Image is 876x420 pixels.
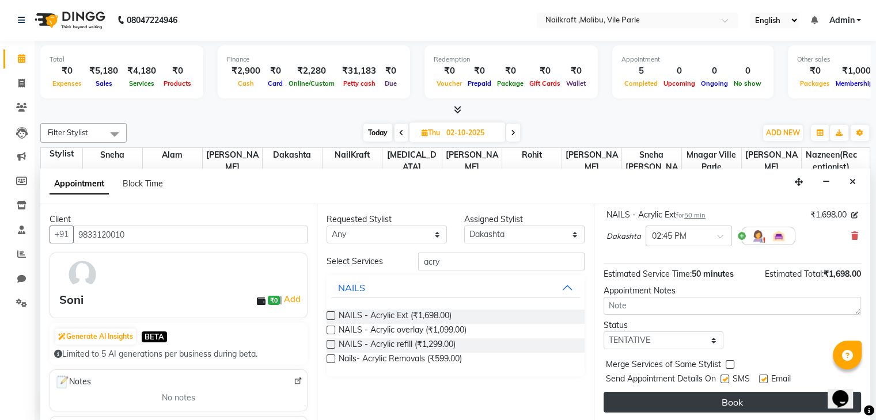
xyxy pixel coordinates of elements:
[268,296,280,305] span: ₹0
[526,64,563,78] div: ₹0
[235,79,257,87] span: Cash
[731,79,764,87] span: No show
[50,64,85,78] div: ₹0
[29,4,108,36] img: logo
[337,64,381,78] div: ₹31,183
[465,64,494,78] div: ₹0
[382,148,442,174] span: [MEDICAL_DATA]
[731,64,764,78] div: 0
[797,64,833,78] div: ₹0
[434,55,589,64] div: Redemption
[824,269,861,279] span: ₹1,698.00
[418,253,584,270] input: Search by service name
[381,64,401,78] div: ₹0
[339,338,456,353] span: NAILS - Acrylic refill (₹1,299.00)
[340,79,378,87] span: Petty cash
[682,148,741,174] span: Mnagar ville parle
[763,125,803,141] button: ADD NEW
[563,79,589,87] span: Wallet
[562,148,621,174] span: [PERSON_NAME]
[265,64,286,78] div: ₹0
[318,255,409,268] div: Select Services
[684,211,706,219] span: 50 min
[604,285,861,297] div: Appointment Notes
[54,348,303,360] div: Limited to 5 AI generations per business during beta.
[161,79,194,87] span: Products
[606,358,721,373] span: Merge Services of Same Stylist
[363,124,392,142] span: Today
[126,79,157,87] span: Services
[606,373,716,387] span: Send Appointment Details On
[604,269,692,279] span: Estimated Service Time:
[48,128,88,137] span: Filter Stylist
[751,229,765,243] img: Hairdresser.png
[766,128,800,137] span: ADD NEW
[203,148,262,174] span: [PERSON_NAME]
[93,79,115,87] span: Sales
[606,231,641,242] span: Dakashta
[161,64,194,78] div: ₹0
[621,55,764,64] div: Appointment
[50,226,74,243] button: +91
[55,375,91,390] span: Notes
[604,392,861,413] button: Book
[66,258,99,291] img: avatar
[563,64,589,78] div: ₹0
[802,148,862,174] span: nazneen(receptionist)
[465,79,494,87] span: Prepaid
[339,310,452,324] span: NAILS - Acrylic Ext (₹1,698.00)
[327,213,447,226] div: Requested Stylist
[227,55,401,64] div: Finance
[382,79,400,87] span: Due
[621,64,661,78] div: 5
[286,64,337,78] div: ₹2,280
[143,148,202,162] span: Alam
[526,79,563,87] span: Gift Cards
[282,292,302,306] a: Add
[123,64,161,78] div: ₹4,180
[502,148,562,162] span: Rohit
[227,64,265,78] div: ₹2,900
[59,291,84,308] div: Soni
[339,324,467,338] span: NAILS - Acrylic overlay (₹1,099.00)
[280,292,302,306] span: |
[55,329,136,345] button: Generate AI Insights
[851,212,858,219] i: Edit price
[621,79,661,87] span: Completed
[339,353,462,367] span: Nails- Acrylic Removals (₹599.00)
[50,55,194,64] div: Total
[123,178,163,189] span: Block Time
[661,79,698,87] span: Upcoming
[742,148,801,174] span: [PERSON_NAME]
[41,148,82,160] div: Stylist
[661,64,698,78] div: 0
[73,226,308,243] input: Search by Name/Mobile/Email/Code
[286,79,337,87] span: Online/Custom
[338,281,365,295] div: NAILS
[692,269,734,279] span: 50 minutes
[622,148,681,186] span: Sneha [PERSON_NAME]
[263,148,322,162] span: Dakashta
[50,213,308,226] div: Client
[50,174,109,194] span: Appointment
[844,173,861,191] button: Close
[142,331,167,342] span: BETA
[606,209,706,221] div: NAILS - Acrylic Ext
[127,4,177,36] b: 08047224946
[698,64,731,78] div: 0
[419,128,443,137] span: Thu
[494,79,526,87] span: Package
[771,373,791,387] span: Email
[797,79,833,87] span: Packages
[464,213,585,226] div: Assigned Stylist
[772,229,786,243] img: Interior.png
[265,79,286,87] span: Card
[162,392,195,404] span: No notes
[85,64,123,78] div: ₹5,180
[829,14,854,26] span: Admin
[50,79,85,87] span: Expenses
[698,79,731,87] span: Ongoing
[434,79,465,87] span: Voucher
[604,319,724,331] div: Status
[494,64,526,78] div: ₹0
